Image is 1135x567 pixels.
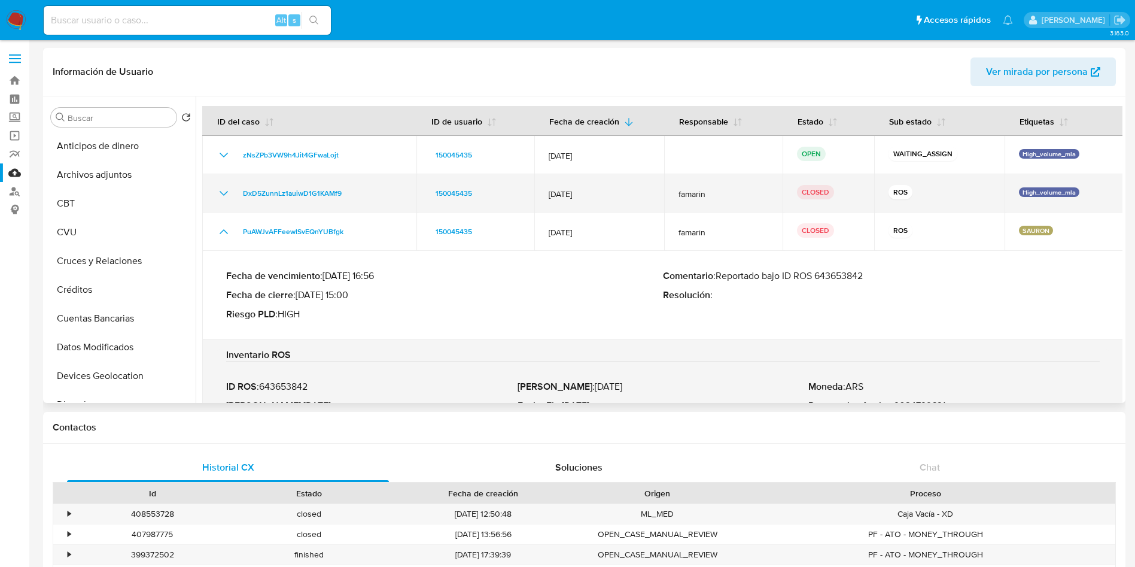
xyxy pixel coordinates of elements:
[736,504,1115,524] div: Caja Vacía - XD
[74,524,231,544] div: 407987775
[68,549,71,560] div: •
[302,12,326,29] button: search-icon
[579,545,736,565] div: OPEN_CASE_MANUAL_REVIEW
[46,333,196,362] button: Datos Modificados
[231,524,388,544] div: closed
[68,529,71,540] div: •
[239,487,379,499] div: Estado
[231,545,388,565] div: finished
[1113,14,1126,26] a: Salir
[555,460,603,474] span: Soluciones
[396,487,571,499] div: Fecha de creación
[46,362,196,390] button: Devices Geolocation
[1042,14,1109,26] p: eliana.eguerrero@mercadolibre.com
[970,57,1116,86] button: Ver mirada por persona
[736,524,1115,544] div: PF - ATO - MONEY_THROUGH
[46,304,196,333] button: Cuentas Bancarias
[46,132,196,160] button: Anticipos de dinero
[579,504,736,524] div: ML_MED
[74,545,231,565] div: 399372502
[231,504,388,524] div: closed
[388,504,579,524] div: [DATE] 12:50:48
[44,13,331,28] input: Buscar usuario o caso...
[56,113,65,122] button: Buscar
[744,487,1107,499] div: Proceso
[924,14,991,26] span: Accesos rápidos
[293,14,296,26] span: s
[181,113,191,126] button: Volver al orden por defecto
[74,504,231,524] div: 408553728
[46,247,196,275] button: Cruces y Relaciones
[736,545,1115,565] div: PF - ATO - MONEY_THROUGH
[53,422,1116,433] h1: Contactos
[276,14,286,26] span: Alt
[53,66,153,78] h1: Información de Usuario
[83,487,223,499] div: Id
[1003,15,1013,25] a: Notificaciones
[579,524,736,544] div: OPEN_CASE_MANUAL_REVIEW
[68,508,71,520] div: •
[388,545,579,565] div: [DATE] 17:39:39
[46,189,196,218] button: CBT
[46,390,196,419] button: Direcciones
[920,460,940,474] span: Chat
[46,160,196,189] button: Archivos adjuntos
[46,275,196,304] button: Créditos
[588,487,728,499] div: Origen
[46,218,196,247] button: CVU
[68,113,172,123] input: Buscar
[986,57,1088,86] span: Ver mirada por persona
[202,460,254,474] span: Historial CX
[388,524,579,544] div: [DATE] 13:56:56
